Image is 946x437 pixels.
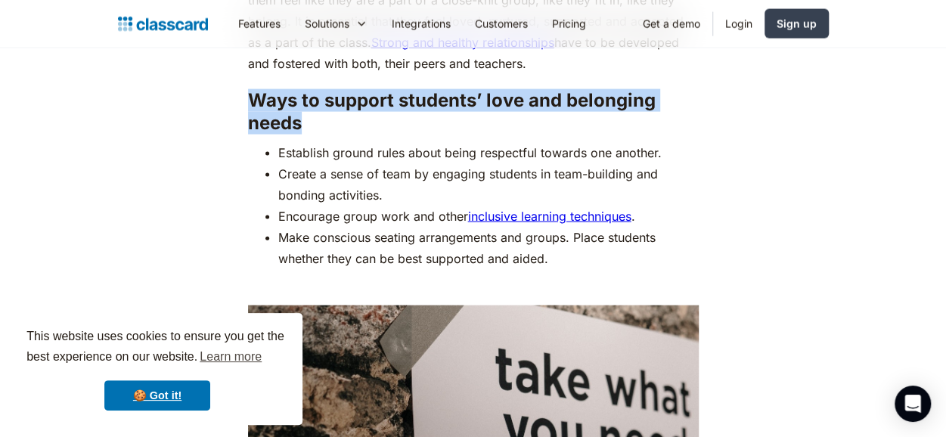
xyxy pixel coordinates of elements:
div: Sign up [777,16,817,32]
a: learn more about cookies [197,346,264,368]
p: ‍ [248,277,699,298]
div: Solutions [293,7,380,41]
a: Get a demo [631,7,712,41]
div: Solutions [305,16,349,32]
a: Pricing [540,7,598,41]
li: Establish ground rules about being respectful towards one another. [278,142,699,163]
li: Make conscious seating arrangements and groups. Place students whether they can be best supported... [278,227,699,269]
a: Integrations [380,7,463,41]
a: home [118,14,208,35]
li: Create a sense of team by engaging students in team-building and bonding activities. [278,163,699,206]
h3: Ways to support students’ love and belonging needs [248,89,699,135]
a: inclusive learning techniques [468,209,631,224]
a: Customers [463,7,540,41]
span: This website uses cookies to ensure you get the best experience on our website. [26,327,288,368]
li: Encourage group work and other . [278,206,699,227]
a: Sign up [765,9,829,39]
a: Strong and healthy relationships [371,35,554,50]
a: Login [713,7,765,41]
div: Open Intercom Messenger [895,386,931,422]
a: Features [226,7,293,41]
a: dismiss cookie message [104,380,210,411]
div: cookieconsent [12,313,302,425]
